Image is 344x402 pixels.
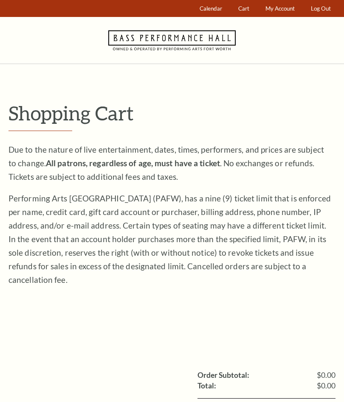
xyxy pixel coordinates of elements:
a: My Account [262,0,299,17]
strong: All patrons, regardless of age, must have a ticket [46,158,220,168]
span: Calendar [200,5,222,12]
span: Due to the nature of live entertainment, dates, times, performers, and prices are subject to chan... [8,145,324,181]
span: $0.00 [317,371,336,379]
span: My Account [265,5,295,12]
span: $0.00 [317,382,336,390]
a: Log Out [307,0,335,17]
label: Order Subtotal: [197,371,249,379]
label: Total: [197,382,216,390]
p: Performing Arts [GEOGRAPHIC_DATA] (PAFW), has a nine (9) ticket limit that is enforced per name, ... [8,192,331,287]
a: Calendar [196,0,226,17]
span: Cart [238,5,249,12]
p: Shopping Cart [8,102,336,124]
a: Cart [234,0,254,17]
